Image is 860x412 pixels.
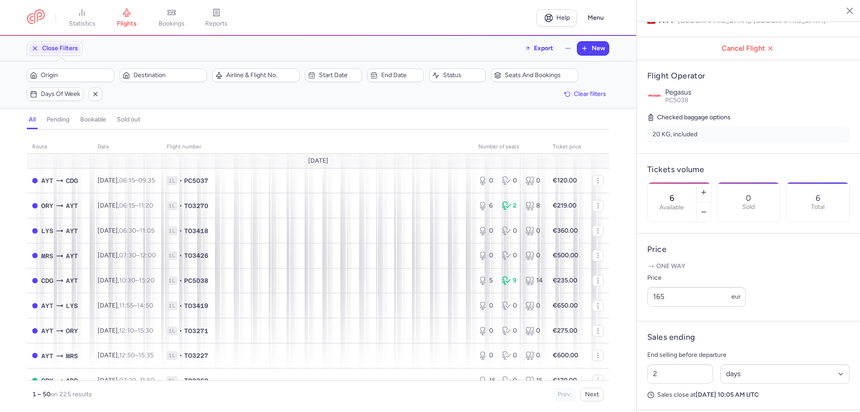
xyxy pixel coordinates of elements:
[119,327,153,334] span: –
[553,327,577,334] strong: €275.00
[525,176,542,185] div: 0
[525,226,542,235] div: 0
[502,251,519,260] div: 0
[184,351,208,360] span: TO3227
[32,278,38,283] span: CLOSED
[66,376,78,386] span: Adnan Menderes Airport, İzmir, Turkey
[556,14,570,21] span: Help
[60,8,104,28] a: statistics
[27,140,92,154] th: route
[308,157,328,165] span: [DATE]
[184,276,208,285] span: PC5038
[179,226,182,235] span: •
[525,351,542,360] div: 0
[32,303,38,308] span: CLOSED
[502,201,519,210] div: 2
[41,91,80,98] span: Days of week
[553,277,577,284] strong: €235.00
[553,302,578,309] strong: €650.00
[117,116,140,124] h4: sold out
[205,20,228,28] span: reports
[27,9,45,26] a: CitizenPlane red outlined logo
[41,276,53,286] span: CDG
[505,72,575,79] span: Seats and bookings
[98,227,155,234] span: [DATE],
[742,204,755,211] p: Sold
[138,351,154,359] time: 15:35
[41,251,53,261] span: Marseille Provence Airport, Marseille, France
[525,276,542,285] div: 14
[167,376,177,385] span: 1L
[41,301,53,311] span: Antalya, Antalya, Turkey
[66,301,78,311] span: St-Exupéry, Lyon, France
[553,377,577,384] strong: €170.00
[27,69,114,82] button: Origin
[32,328,38,334] span: CLOSED
[580,388,604,401] button: Next
[119,227,136,234] time: 06:30
[161,140,473,154] th: Flight number
[41,176,53,186] span: Antalya, Antalya, Turkey
[179,301,182,310] span: •
[179,251,182,260] span: •
[92,140,161,154] th: date
[443,72,482,79] span: Status
[659,204,684,211] label: Available
[577,42,609,55] button: New
[319,72,358,79] span: Start date
[647,88,662,103] img: Pegasus logo
[149,8,194,28] a: bookings
[647,71,850,81] h4: Flight Operator
[816,194,820,203] p: 6
[51,390,92,398] span: on 225 results
[502,351,519,360] div: 0
[592,45,605,52] span: New
[647,273,746,283] label: Price
[119,277,155,284] span: –
[119,351,154,359] span: –
[502,326,519,335] div: 0
[647,391,850,399] p: Sales close at
[119,377,155,384] span: –
[553,227,578,234] strong: €360.00
[167,226,177,235] span: 1L
[29,116,36,124] h4: all
[647,165,850,175] h4: Tickets volume
[167,301,177,310] span: 1L
[478,301,495,310] div: 0
[811,204,825,211] p: Total
[98,302,153,309] span: [DATE],
[138,177,155,184] time: 09:35
[226,72,297,79] span: Airline & Flight No.
[184,251,208,260] span: TO3426
[553,252,578,259] strong: €500.00
[696,391,759,399] strong: [DATE] 10:05 AM UTC
[647,332,695,343] h4: Sales ending
[525,301,542,310] div: 0
[561,87,609,101] button: Clear filters
[647,364,713,384] input: ##
[119,177,135,184] time: 06:15
[133,72,204,79] span: Destination
[179,326,182,335] span: •
[139,277,155,284] time: 15:20
[98,327,153,334] span: [DATE],
[80,116,106,124] h4: bookable
[119,202,135,209] time: 06:15
[66,251,78,261] span: AYT
[117,20,137,28] span: flights
[553,351,578,359] strong: €600.00
[32,228,38,234] span: CLOSED
[140,227,155,234] time: 11:05
[41,72,111,79] span: Origin
[179,201,182,210] span: •
[27,42,82,55] button: Close Filters
[119,252,156,259] span: –
[184,176,208,185] span: PC5037
[42,45,78,52] span: Close Filters
[179,276,182,285] span: •
[647,262,850,271] p: One way
[119,202,153,209] span: –
[179,376,182,385] span: •
[381,72,421,79] span: End date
